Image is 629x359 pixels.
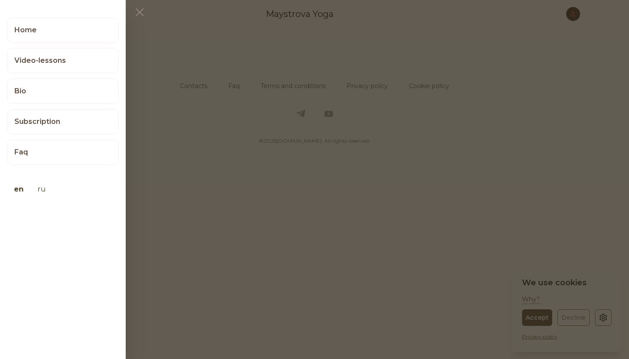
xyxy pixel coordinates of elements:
a: Video-lessons [7,48,119,73]
a: en [7,177,31,202]
a: Home [7,17,119,43]
a: Bio [7,79,119,104]
a: ru [31,177,53,202]
a: Subscription [7,109,119,134]
a: Faq [7,140,119,165]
